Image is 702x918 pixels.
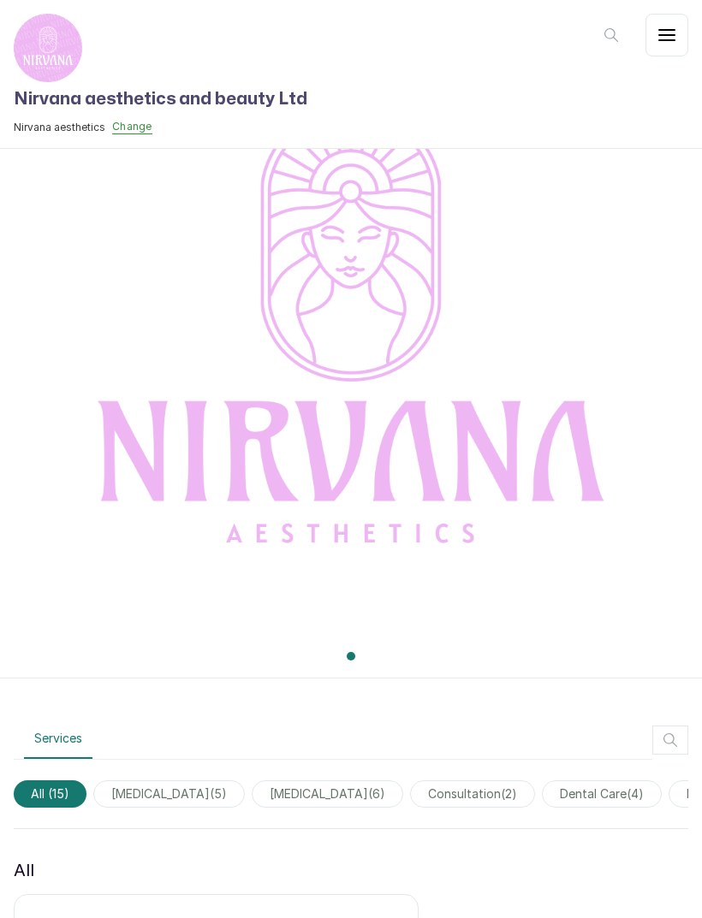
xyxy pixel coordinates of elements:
[252,780,403,808] span: [MEDICAL_DATA](6)
[410,780,535,808] span: consultation(2)
[14,86,307,113] h1: Nirvana aesthetics and beauty Ltd
[93,780,245,808] span: [MEDICAL_DATA](5)
[24,720,92,759] button: Services
[112,120,152,134] button: Change
[14,14,82,82] img: business logo
[14,121,105,134] span: Nirvana aesthetics
[14,780,86,808] span: All (15)
[14,120,307,134] button: Nirvana aestheticsChange
[542,780,662,808] span: dental care(4)
[14,856,34,884] p: All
